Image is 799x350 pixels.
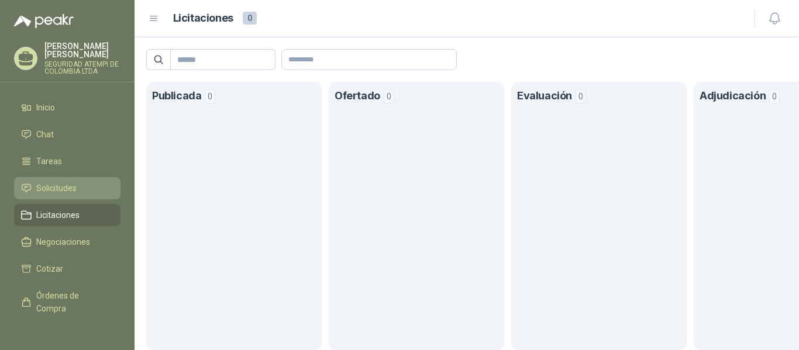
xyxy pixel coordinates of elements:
span: 0 [243,12,257,25]
a: Órdenes de Compra [14,285,120,320]
span: Órdenes de Compra [36,289,109,315]
p: [PERSON_NAME] [PERSON_NAME] [44,42,120,58]
span: Chat [36,128,54,141]
span: 0 [769,89,780,103]
a: Solicitudes [14,177,120,199]
span: Inicio [36,101,55,114]
span: Negociaciones [36,235,90,248]
span: Tareas [36,155,62,168]
p: SEGURIDAD ATEMPI DE COLOMBIA LTDA [44,61,120,75]
span: Solicitudes [36,182,77,195]
a: Tareas [14,150,120,172]
a: Chat [14,123,120,145]
span: 0 [576,89,586,103]
a: Inicio [14,96,120,119]
h1: Licitaciones [173,10,233,27]
span: 0 [205,89,215,103]
img: Logo peakr [14,14,74,28]
span: Cotizar [36,262,63,275]
a: Negociaciones [14,231,120,253]
h1: Evaluación [517,88,572,105]
a: Licitaciones [14,204,120,226]
h1: Publicada [152,88,201,105]
h1: Ofertado [335,88,380,105]
a: Cotizar [14,258,120,280]
span: 0 [384,89,394,103]
span: Licitaciones [36,209,80,221]
h1: Adjudicación [700,88,766,105]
